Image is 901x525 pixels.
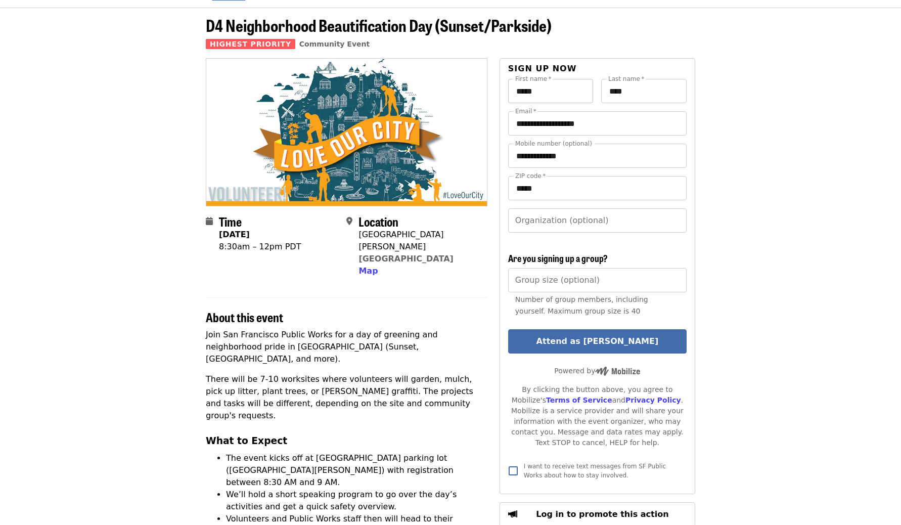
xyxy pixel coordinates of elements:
strong: [DATE] [219,230,250,239]
label: First name [515,76,552,82]
span: Time [219,212,242,230]
input: Organization (optional) [508,208,687,233]
div: By clicking the button above, you agree to Mobilize's and . Mobilize is a service provider and wi... [508,384,687,448]
label: Email [515,108,536,114]
h3: What to Expect [206,434,487,448]
li: The event kicks off at [GEOGRAPHIC_DATA] parking lot ([GEOGRAPHIC_DATA][PERSON_NAME]) with regist... [226,452,487,489]
a: [GEOGRAPHIC_DATA] [358,254,453,264]
span: Location [358,212,398,230]
div: 8:30am – 12pm PDT [219,241,301,253]
span: Number of group members, including yourself. Maximum group size is 40 [515,295,648,315]
input: First name [508,79,594,103]
span: About this event [206,308,283,326]
span: Sign up now [508,64,577,73]
span: D4 Neighborhood Beautification Day (Sunset/Parkside) [206,13,552,37]
img: D4 Neighborhood Beautification Day (Sunset/Parkside) organized by SF Public Works [206,59,487,205]
span: Powered by [554,367,640,375]
span: I want to receive text messages from SF Public Works about how to stay involved. [524,463,666,479]
img: Powered by Mobilize [595,367,640,376]
input: [object Object] [508,268,687,292]
button: Attend as [PERSON_NAME] [508,329,687,354]
span: Log in to promote this action [536,509,668,519]
label: ZIP code [515,173,546,179]
li: We’ll hold a short speaking program to go over the day’s activities and get a quick safety overview. [226,489,487,513]
i: map-marker-alt icon [346,216,352,226]
a: Terms of Service [546,396,612,404]
label: Last name [608,76,644,82]
span: Are you signing up a group? [508,251,608,265]
input: Mobile number (optional) [508,144,687,168]
div: [GEOGRAPHIC_DATA][PERSON_NAME] [358,229,479,253]
span: Highest Priority [206,39,295,49]
span: Map [358,266,378,276]
i: calendar icon [206,216,213,226]
input: Last name [601,79,687,103]
input: Email [508,111,687,136]
p: There will be 7-10 worksites where volunteers will garden, mulch, pick up litter, plant trees, or... [206,373,487,422]
p: Join San Francisco Public Works for a day of greening and neighborhood pride in [GEOGRAPHIC_DATA]... [206,329,487,365]
button: Map [358,265,378,277]
a: Community Event [299,40,370,48]
label: Mobile number (optional) [515,141,592,147]
a: Privacy Policy [625,396,681,404]
input: ZIP code [508,176,687,200]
